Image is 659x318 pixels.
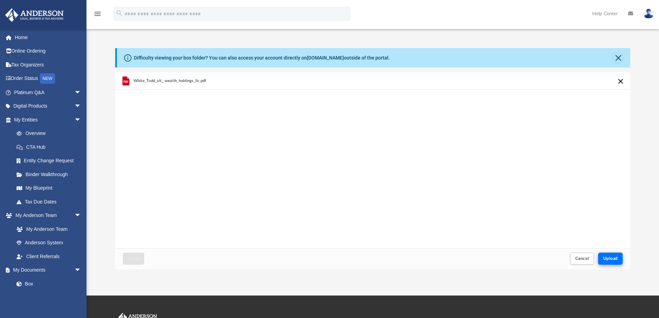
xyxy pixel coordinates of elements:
a: Platinum Q&Aarrow_drop_down [5,85,92,99]
i: search [116,9,123,17]
a: My Blueprint [10,181,88,195]
a: Anderson System [10,236,88,250]
span: arrow_drop_down [74,85,88,100]
span: White_Todd_alt_ wealth_holdings_llc.pdf [133,79,206,83]
a: CTA Hub [10,140,92,154]
button: Close [613,53,623,63]
span: arrow_drop_down [74,113,88,127]
button: Upload [598,253,623,265]
span: Close [128,256,139,261]
a: Binder Walkthrough [10,167,92,181]
span: Cancel [575,256,589,261]
img: Anderson Advisors Platinum Portal [3,8,66,22]
a: Entity Change Request [10,154,92,168]
a: Tax Organizers [5,58,92,72]
button: Close [123,253,144,265]
a: My Entitiesarrow_drop_down [5,113,92,127]
div: Difficulty viewing your box folder? You can also access your account directly on outside of the p... [134,54,390,62]
div: NEW [40,73,55,84]
a: My Anderson Team [10,222,85,236]
a: Meeting Minutes [10,291,88,305]
button: Cancel [570,253,594,265]
button: Cancel this upload [616,77,625,85]
a: Online Ordering [5,44,92,58]
a: Digital Productsarrow_drop_down [5,99,92,113]
a: Overview [10,127,92,140]
span: arrow_drop_down [74,99,88,113]
div: Upload [115,72,631,269]
a: [DOMAIN_NAME] [307,55,344,61]
img: User Pic [643,9,654,19]
a: My Documentsarrow_drop_down [5,263,88,277]
a: menu [93,13,102,18]
a: Tax Due Dates [10,195,92,209]
a: Box [10,277,85,291]
span: Upload [603,256,618,261]
span: arrow_drop_down [74,263,88,278]
div: grid [115,72,631,248]
span: arrow_drop_down [74,209,88,223]
i: menu [93,10,102,18]
a: Client Referrals [10,249,88,263]
a: My Anderson Teamarrow_drop_down [5,209,88,222]
a: Home [5,30,92,44]
a: Order StatusNEW [5,72,92,86]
